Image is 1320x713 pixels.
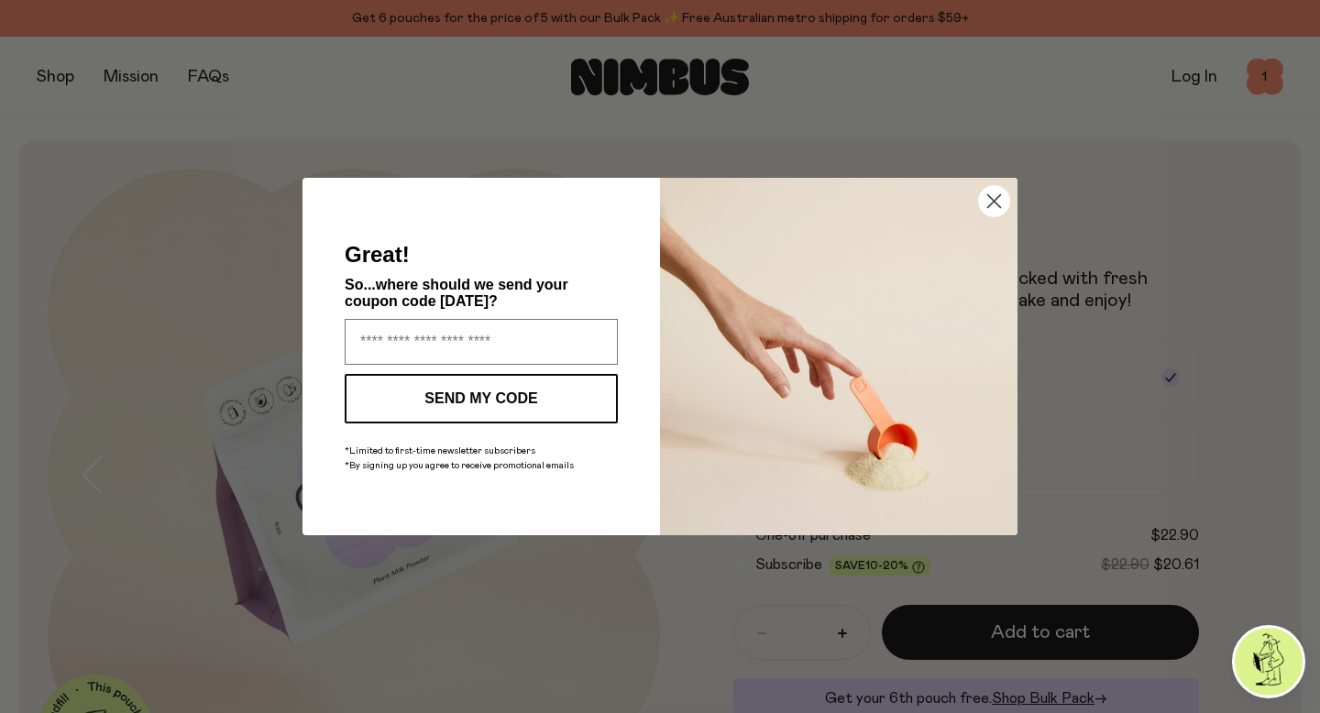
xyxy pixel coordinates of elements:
[345,446,535,455] span: *Limited to first-time newsletter subscribers
[1235,628,1303,696] img: agent
[978,185,1010,217] button: Close dialog
[345,374,618,423] button: SEND MY CODE
[660,178,1017,535] img: c0d45117-8e62-4a02-9742-374a5db49d45.jpeg
[345,319,618,365] input: Enter your email address
[345,242,410,267] span: Great!
[345,461,574,470] span: *By signing up you agree to receive promotional emails
[345,277,568,309] span: So...where should we send your coupon code [DATE]?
